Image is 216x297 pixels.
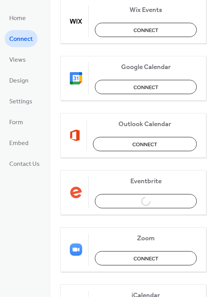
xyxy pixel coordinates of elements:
[9,158,40,170] span: Contact Us
[9,75,29,87] span: Design
[95,23,197,37] button: Connect
[9,96,32,108] span: Settings
[95,80,197,94] button: Connect
[133,27,159,35] span: Connect
[5,134,33,151] a: Embed
[70,15,82,27] img: wix
[132,141,157,149] span: Connect
[70,129,80,142] img: outlook
[9,33,33,46] span: Connect
[95,6,197,14] span: Wix Events
[70,243,82,256] img: zoom
[9,116,23,129] span: Form
[95,63,197,71] span: Google Calendar
[93,137,197,151] button: Connect
[9,137,29,150] span: Embed
[5,30,37,47] a: Connect
[95,177,197,186] span: Eventbrite
[5,51,30,68] a: Views
[133,84,159,92] span: Connect
[5,72,33,89] a: Design
[5,93,37,110] a: Settings
[95,251,197,265] button: Connect
[70,72,82,84] img: google
[9,12,26,25] span: Home
[93,120,197,128] span: Outlook Calendar
[133,255,159,263] span: Connect
[70,186,82,199] img: eventbrite
[5,9,30,26] a: Home
[9,54,26,66] span: Views
[5,155,44,172] a: Contact Us
[95,235,197,243] span: Zoom
[5,113,28,130] a: Form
